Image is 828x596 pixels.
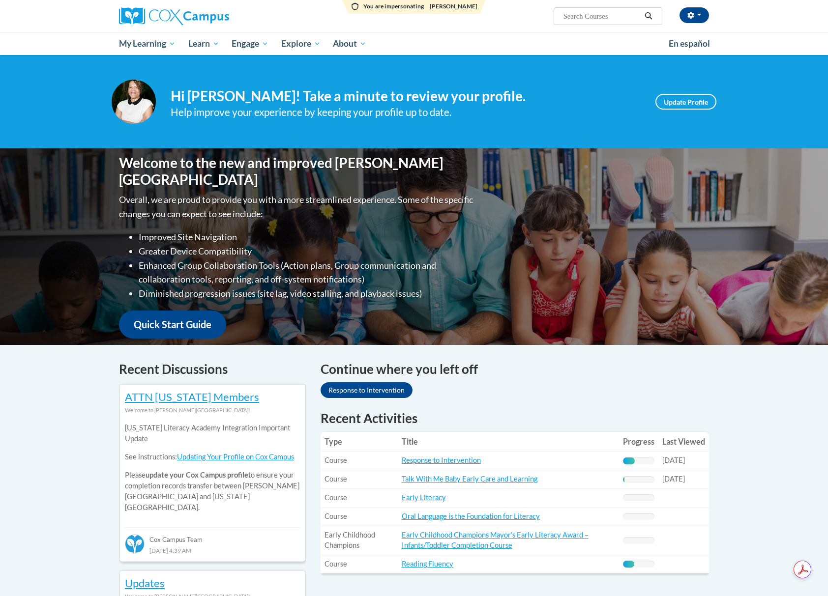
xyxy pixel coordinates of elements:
span: Engage [232,38,268,50]
span: About [333,38,366,50]
span: Course [325,512,347,520]
img: Cox Campus [119,7,229,25]
span: Explore [281,38,321,50]
div: Please to ensure your completion records transfer between [PERSON_NAME][GEOGRAPHIC_DATA] and [US_... [125,416,300,520]
a: Quick Start Guide [119,311,226,339]
a: Oral Language is the Foundation for Literacy [402,512,540,520]
span: Course [325,475,347,483]
a: Talk With Me Baby Early Care and Learning [402,475,537,483]
p: Overall, we are proud to provide you with a more streamlined experience. Some of the specific cha... [119,193,475,221]
b: update your Cox Campus profile [146,471,248,479]
a: En español [662,33,716,54]
div: Progress, % [623,476,624,483]
a: Updating Your Profile on Cox Campus [177,453,294,461]
div: Progress, % [623,457,635,464]
li: Diminished progression issues (site lag, video stalling, and playback issues) [139,286,475,301]
a: Cox Campus [119,7,306,25]
span: My Learning [119,38,176,50]
h1: Welcome to the new and improved [PERSON_NAME][GEOGRAPHIC_DATA] [119,155,475,188]
a: Update Profile [655,94,716,110]
h1: Recent Activities [321,409,709,427]
a: Early Literacy [402,493,446,502]
img: Profile Image [112,80,156,124]
th: Progress [619,432,658,452]
div: Help improve your experience by keeping your profile up to date. [171,104,641,120]
li: Greater Device Compatibility [139,244,475,258]
input: Search Courses [562,10,641,22]
span: Early Childhood Champions [325,531,375,549]
div: Welcome to [PERSON_NAME][GEOGRAPHIC_DATA]! [125,405,300,416]
p: [US_STATE] Literacy Academy Integration Important Update [125,423,300,444]
a: Early Childhood Champions Mayor’s Early Literacy Award – Infants/Toddler Completion Course [402,531,589,549]
a: Updates [125,576,165,590]
a: Response to Intervention [321,382,413,398]
div: Main menu [104,32,724,55]
a: Explore [275,32,327,55]
span: [DATE] [662,456,685,464]
span: Learn [188,38,219,50]
li: Improved Site Navigation [139,230,475,244]
span: Course [325,456,347,464]
a: ATTN [US_STATE] Members [125,390,259,403]
div: Cox Campus Team [125,527,300,545]
button: Account Settings [680,7,709,23]
h4: Recent Discussions [119,360,306,379]
span: [DATE] [662,475,685,483]
a: My Learning [113,32,182,55]
a: About [327,32,373,55]
a: Learn [182,32,226,55]
th: Last Viewed [658,432,709,452]
h4: Continue where you left off [321,360,709,379]
span: Course [325,493,347,502]
div: [DATE] 4:39 AM [125,545,300,556]
h4: Hi [PERSON_NAME]! Take a minute to review your profile. [171,88,641,105]
img: Cox Campus Team [125,534,145,554]
span: En español [669,38,710,49]
a: Engage [225,32,275,55]
span: Course [325,560,347,568]
div: Progress, % [623,561,634,568]
button: Search [641,10,656,22]
p: See instructions: [125,452,300,462]
li: Enhanced Group Collaboration Tools (Action plans, Group communication and collaboration tools, re... [139,258,475,287]
th: Title [398,432,619,452]
a: Response to Intervention [402,456,481,464]
th: Type [321,432,398,452]
a: Reading Fluency [402,560,453,568]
